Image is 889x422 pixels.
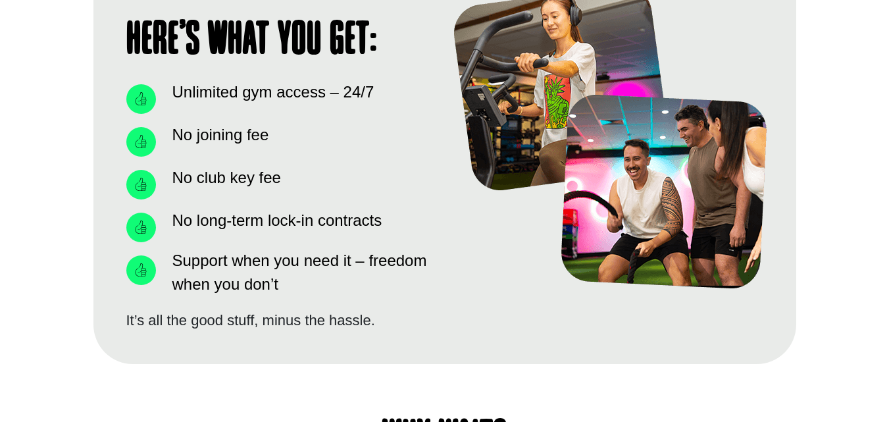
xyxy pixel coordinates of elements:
h1: Here’s what you get: [126,18,432,65]
span: Support when you need it – freedom when you don’t [169,249,432,296]
span: No club key fee [169,166,281,190]
span: Unlimited gym access – 24/7 [169,80,374,104]
div: It’s all the good stuff, minus the hassle. [126,309,432,331]
span: No long-term lock-in contracts [169,209,382,232]
span: No joining fee [169,123,269,147]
